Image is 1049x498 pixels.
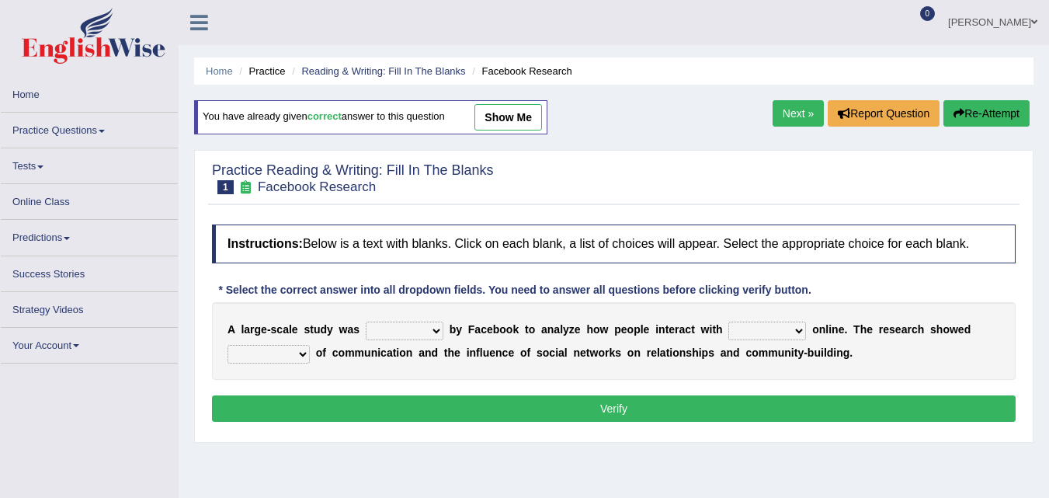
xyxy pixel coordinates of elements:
a: Reading & Writing: Fill In The Blanks [301,65,465,77]
b: a [901,323,908,336]
b: l [560,323,563,336]
b: h [860,323,867,336]
b: o [399,347,406,359]
b: h [692,347,699,359]
b: b [450,323,457,336]
a: Next » [773,100,824,127]
b: n [727,347,734,359]
b: a [558,347,564,359]
b: e [895,323,901,336]
b: o [752,347,759,359]
b: d [432,347,439,359]
button: Re-Attempt [943,100,1030,127]
b: i [377,347,380,359]
b: n [634,347,641,359]
b: p [702,347,709,359]
li: Facebook Research [468,64,572,78]
b: i [699,347,702,359]
b: F [468,323,475,336]
small: Exam occurring question [238,180,254,195]
b: u [814,347,821,359]
b: a [387,347,393,359]
b: t [712,323,716,336]
b: - [804,347,808,359]
b: e [651,347,657,359]
b: a [679,323,686,336]
span: 0 [920,6,936,21]
b: n [679,347,686,359]
b: o [593,323,600,336]
b: s [304,323,310,336]
b: e [621,323,627,336]
b: i [669,347,672,359]
b: e [839,323,845,336]
b: a [721,347,727,359]
b: o [627,323,634,336]
b: l [241,323,244,336]
h4: Below is a text with blanks. Click on each blank, a list of choices will appear. Select the appro... [212,225,1016,263]
span: 1 [217,180,234,194]
b: a [660,347,666,359]
b: e [575,323,581,336]
b: - [267,323,271,336]
b: m [355,347,364,359]
b: i [655,323,658,336]
b: e [292,323,298,336]
b: A [228,323,235,336]
b: e [883,323,889,336]
b: w [590,347,599,359]
b: h [936,323,943,336]
b: u [778,347,785,359]
b: . [844,323,847,336]
b: d [733,347,740,359]
button: Report Question [828,100,940,127]
b: l [825,323,828,336]
b: r [605,347,609,359]
li: Practice [235,64,285,78]
b: e [487,323,493,336]
b: i [833,347,836,359]
b: e [508,347,514,359]
b: T [853,323,860,336]
b: y [797,347,804,359]
b: o [598,347,605,359]
b: s [708,347,714,359]
b: t [444,347,448,359]
b: n [574,347,581,359]
b: h [716,323,723,336]
b: m [768,347,777,359]
b: w [701,323,710,336]
b: e [580,347,586,359]
b: m [345,347,354,359]
b: n [832,323,839,336]
b: n [495,347,502,359]
b: r [675,323,679,336]
b: n [836,347,843,359]
b: r [250,323,254,336]
b: p [614,323,621,336]
b: f [322,347,326,359]
b: i [709,323,712,336]
b: g [255,323,262,336]
a: Strategy Videos [1,292,178,322]
b: n [371,347,378,359]
b: o [520,347,527,359]
b: t [666,347,670,359]
b: i [791,347,794,359]
b: a [244,323,250,336]
b: a [283,323,289,336]
b: Instructions: [228,237,303,250]
b: w [339,323,348,336]
b: l [564,347,568,359]
b: n [470,347,477,359]
b: f [527,347,531,359]
b: a [419,347,425,359]
b: s [889,323,895,336]
b: h [448,347,455,359]
a: Practice Questions [1,113,178,143]
b: c [745,347,752,359]
b: c [481,323,487,336]
b: r [647,347,651,359]
small: Facebook Research [258,179,376,194]
b: e [669,323,675,336]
